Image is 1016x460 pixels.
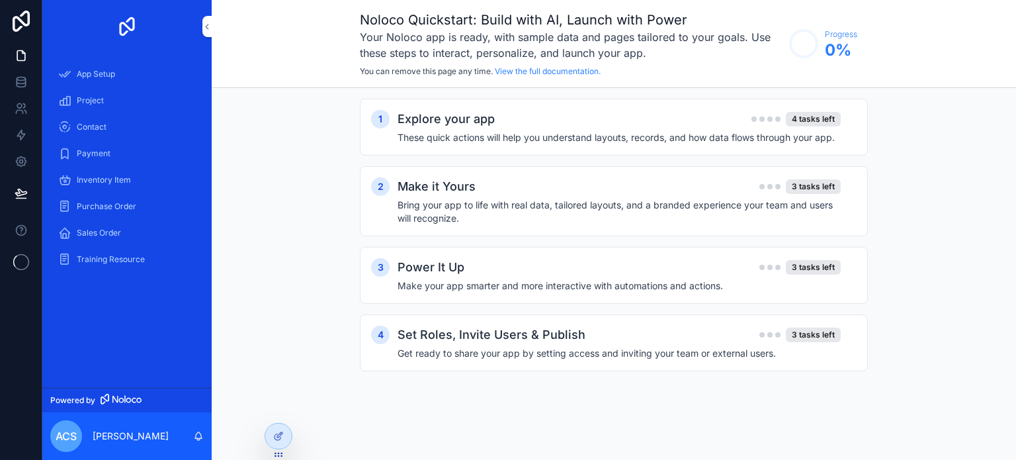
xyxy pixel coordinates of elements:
span: You can remove this page any time. [360,66,493,76]
div: 3 [371,258,390,277]
h2: Power It Up [398,258,464,277]
span: 0 % [825,40,857,61]
div: scrollable content [212,88,1016,407]
h2: Set Roles, Invite Users & Publish [398,326,585,344]
p: [PERSON_NAME] [93,430,169,443]
a: Sales Order [50,221,204,245]
div: 4 [371,326,390,344]
span: Purchase Order [77,201,136,212]
span: Sales Order [77,228,121,238]
span: Contact [77,122,106,132]
a: Powered by [42,388,212,412]
div: 2 [371,177,390,196]
div: 3 tasks left [786,260,841,275]
span: ACS [56,428,77,444]
div: scrollable content [42,53,212,289]
h1: Noloco Quickstart: Build with AI, Launch with Power [360,11,783,29]
div: 3 tasks left [786,328,841,342]
a: Contact [50,115,204,139]
a: Purchase Order [50,195,204,218]
span: Powered by [50,395,95,406]
h3: Your Noloco app is ready, with sample data and pages tailored to your goals. Use these steps to i... [360,29,783,61]
span: Inventory Item [77,175,131,185]
h4: Bring your app to life with real data, tailored layouts, and a branded experience your team and u... [398,199,841,225]
a: Project [50,89,204,113]
h2: Make it Yours [398,177,476,196]
span: Progress [825,29,857,40]
h4: These quick actions will help you understand layouts, records, and how data flows through your app. [398,131,841,144]
a: Training Resource [50,248,204,271]
a: App Setup [50,62,204,86]
div: 3 tasks left [786,179,841,194]
a: Inventory Item [50,168,204,192]
span: Payment [77,148,110,159]
img: App logo [116,16,138,37]
a: View the full documentation. [495,66,601,76]
span: Training Resource [77,254,145,265]
div: 4 tasks left [786,112,841,126]
div: 1 [371,110,390,128]
h2: Explore your app [398,110,495,128]
a: Payment [50,142,204,165]
h4: Make your app smarter and more interactive with automations and actions. [398,279,841,293]
span: Project [77,95,104,106]
h4: Get ready to share your app by setting access and inviting your team or external users. [398,347,841,360]
span: App Setup [77,69,115,79]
